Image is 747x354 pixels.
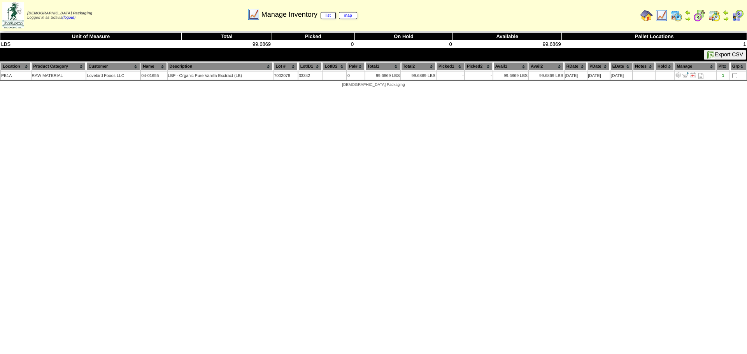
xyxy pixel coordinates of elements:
[274,71,297,80] td: 7002078
[453,33,562,40] th: Available
[272,40,354,48] td: 0
[347,62,365,71] th: Pal#
[86,62,140,71] th: Customer
[437,62,464,71] th: Picked1
[181,33,272,40] th: Total
[685,9,691,16] img: arrowleft.gif
[27,11,92,20] span: Logged in as Sdavis
[321,12,336,19] a: list
[708,9,721,22] img: calendarinout.gif
[437,71,464,80] td: -
[181,40,272,48] td: 99.6869
[610,71,633,80] td: [DATE]
[675,72,681,78] img: Adjust
[0,33,182,40] th: Unit of Measure
[685,16,691,22] img: arrowright.gif
[565,71,587,80] td: [DATE]
[401,62,436,71] th: Total2
[465,71,493,80] td: -
[272,33,354,40] th: Picked
[707,51,715,59] img: excel.gif
[298,71,322,80] td: 33342
[168,62,273,71] th: Description
[32,62,86,71] th: Product Category
[717,62,729,71] th: Plt
[675,62,715,71] th: Manage
[640,9,653,22] img: home.gif
[529,62,564,71] th: Avail2
[587,62,610,71] th: PDate
[141,71,167,80] td: 04-01655
[731,9,744,22] img: calendarcustomer.gif
[323,62,346,71] th: LotID2
[365,71,400,80] td: 99.6869 LBS
[693,9,706,22] img: calendarblend.gif
[493,71,528,80] td: 99.6869 LBS
[339,12,357,19] a: map
[493,62,528,71] th: Avail1
[354,40,452,48] td: 0
[168,71,273,80] td: LBF - Organic Pure Vanilla Exctract (LB)
[453,40,562,48] td: 99.6869
[354,33,452,40] th: On Hold
[610,62,633,71] th: EDate
[347,71,365,80] td: 0
[141,62,167,71] th: Name
[587,71,610,80] td: [DATE]
[717,73,729,78] div: 1
[465,62,493,71] th: Picked2
[1,62,31,71] th: Location
[670,9,682,22] img: calendarprod.gif
[2,2,24,28] img: zoroco-logo-small.webp
[682,72,689,78] img: Move
[656,62,674,71] th: Hold
[655,9,668,22] img: line_graph.gif
[298,62,322,71] th: LotID1
[562,33,747,40] th: Pallet Locations
[247,8,260,21] img: line_graph.gif
[32,71,86,80] td: RAW MATERIAL
[723,16,729,22] img: arrowright.gif
[529,71,564,80] td: 99.6869 LBS
[401,71,436,80] td: 99.6869 LBS
[723,9,729,16] img: arrowleft.gif
[342,83,405,87] span: [DEMOGRAPHIC_DATA] Packaging
[690,72,696,78] img: Manage Hold
[1,71,31,80] td: PB1A
[365,62,400,71] th: Total1
[0,40,182,48] td: LBS
[86,71,140,80] td: Lovebird Foods LLC
[562,40,747,48] td: 1
[274,62,297,71] th: Lot #
[633,62,655,71] th: Notes
[698,73,703,79] i: Note
[565,62,587,71] th: RDate
[261,10,357,19] span: Manage Inventory
[704,50,746,60] button: Export CSV
[27,11,92,16] span: [DEMOGRAPHIC_DATA] Packaging
[730,62,746,71] th: Grp
[62,16,75,20] a: (logout)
